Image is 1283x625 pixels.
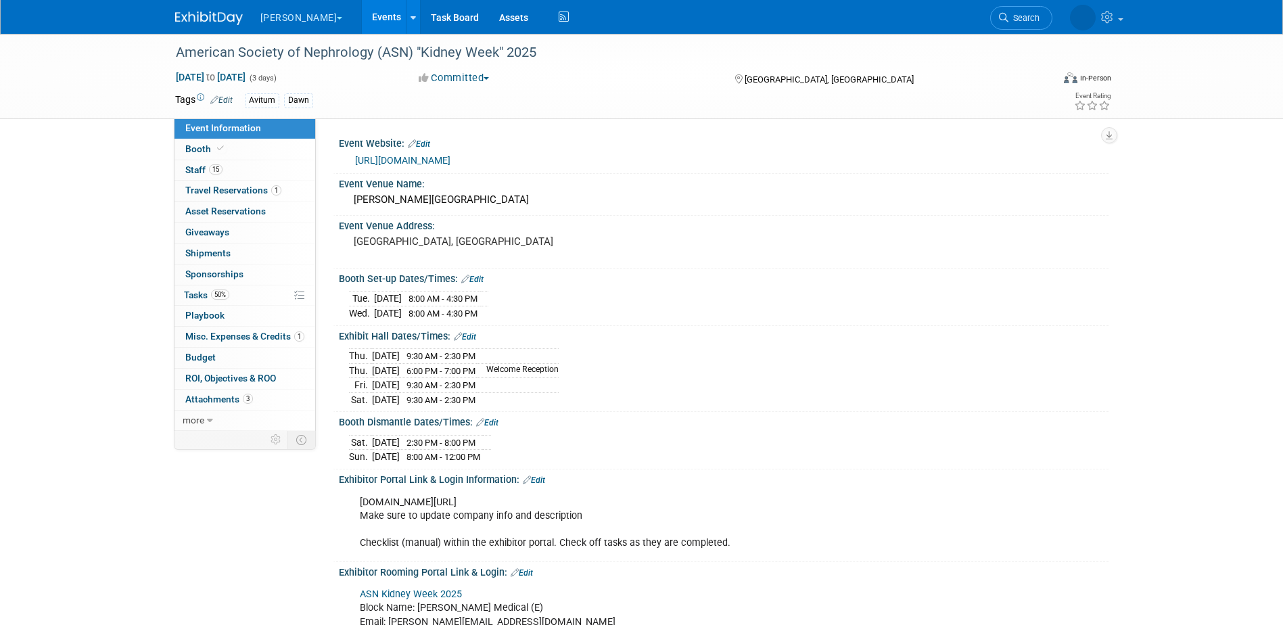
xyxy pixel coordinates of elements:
[406,452,480,462] span: 8:00 AM - 12:00 PM
[185,143,227,154] span: Booth
[174,202,315,222] a: Asset Reservations
[174,369,315,389] a: ROI, Objectives & ROO
[183,415,204,425] span: more
[476,418,498,427] a: Edit
[271,185,281,195] span: 1
[339,326,1109,344] div: Exhibit Hall Dates/Times:
[372,435,400,450] td: [DATE]
[171,41,1032,65] div: American Society of Nephrology (ASN) "Kidney Week" 2025
[461,275,484,284] a: Edit
[745,74,914,85] span: [GEOGRAPHIC_DATA], [GEOGRAPHIC_DATA]
[372,378,400,393] td: [DATE]
[511,568,533,578] a: Edit
[175,71,246,83] span: [DATE] [DATE]
[409,294,477,304] span: 8:00 AM - 4:30 PM
[1074,93,1111,99] div: Event Rating
[174,390,315,410] a: Attachments3
[374,306,402,321] td: [DATE]
[174,348,315,368] a: Budget
[185,352,216,363] span: Budget
[185,331,304,342] span: Misc. Expenses & Credits
[339,562,1109,580] div: Exhibitor Rooming Portal Link & Login:
[349,450,372,464] td: Sun.
[1008,13,1040,23] span: Search
[349,292,374,306] td: Tue.
[174,139,315,160] a: Booth
[204,72,217,83] span: to
[374,292,402,306] td: [DATE]
[174,160,315,181] a: Staff15
[185,310,225,321] span: Playbook
[360,588,462,600] a: ASN Kidney Week 2025
[245,93,279,108] div: Avitum
[1064,72,1077,83] img: Format-Inperson.png
[349,349,372,364] td: Thu.
[184,290,229,300] span: Tasks
[454,332,476,342] a: Edit
[185,248,231,258] span: Shipments
[211,290,229,300] span: 50%
[264,431,288,448] td: Personalize Event Tab Strip
[185,206,266,216] span: Asset Reservations
[174,118,315,139] a: Event Information
[478,363,559,378] td: Welcome Reception
[185,227,229,237] span: Giveaways
[174,411,315,431] a: more
[174,285,315,306] a: Tasks50%
[1079,73,1111,83] div: In-Person
[185,269,243,279] span: Sponsorships
[174,181,315,201] a: Travel Reservations1
[217,145,224,152] i: Booth reservation complete
[174,223,315,243] a: Giveaways
[1070,5,1096,30] img: Savannah Jones
[210,95,233,105] a: Edit
[349,306,374,321] td: Wed.
[406,351,475,361] span: 9:30 AM - 2:30 PM
[185,394,253,404] span: Attachments
[185,122,261,133] span: Event Information
[973,70,1112,91] div: Event Format
[284,93,313,108] div: Dawn
[349,435,372,450] td: Sat.
[409,308,477,319] span: 8:00 AM - 4:30 PM
[406,395,475,405] span: 9:30 AM - 2:30 PM
[349,189,1098,210] div: [PERSON_NAME][GEOGRAPHIC_DATA]
[408,139,430,149] a: Edit
[372,450,400,464] td: [DATE]
[355,155,450,166] a: [URL][DOMAIN_NAME]
[339,216,1109,233] div: Event Venue Address:
[406,366,475,376] span: 6:00 PM - 7:00 PM
[349,363,372,378] td: Thu.
[175,11,243,25] img: ExhibitDay
[294,331,304,342] span: 1
[372,363,400,378] td: [DATE]
[339,412,1109,430] div: Booth Dismantle Dates/Times:
[185,164,223,175] span: Staff
[174,264,315,285] a: Sponsorships
[406,380,475,390] span: 9:30 AM - 2:30 PM
[372,392,400,407] td: [DATE]
[243,394,253,404] span: 3
[175,93,233,108] td: Tags
[349,378,372,393] td: Fri.
[339,469,1109,487] div: Exhibitor Portal Link & Login Information:
[248,74,277,83] span: (3 days)
[185,373,276,384] span: ROI, Objectives & ROO
[185,185,281,195] span: Travel Reservations
[287,431,315,448] td: Toggle Event Tabs
[209,164,223,175] span: 15
[350,489,960,557] div: [DOMAIN_NAME][URL] Make sure to update company info and description Checklist (manual) within the...
[406,438,475,448] span: 2:30 PM - 8:00 PM
[339,174,1109,191] div: Event Venue Name:
[354,235,645,248] pre: [GEOGRAPHIC_DATA], [GEOGRAPHIC_DATA]
[339,269,1109,286] div: Booth Set-up Dates/Times:
[372,349,400,364] td: [DATE]
[174,306,315,326] a: Playbook
[174,327,315,347] a: Misc. Expenses & Credits1
[349,392,372,407] td: Sat.
[414,71,494,85] button: Committed
[174,244,315,264] a: Shipments
[523,476,545,485] a: Edit
[339,133,1109,151] div: Event Website:
[990,6,1052,30] a: Search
